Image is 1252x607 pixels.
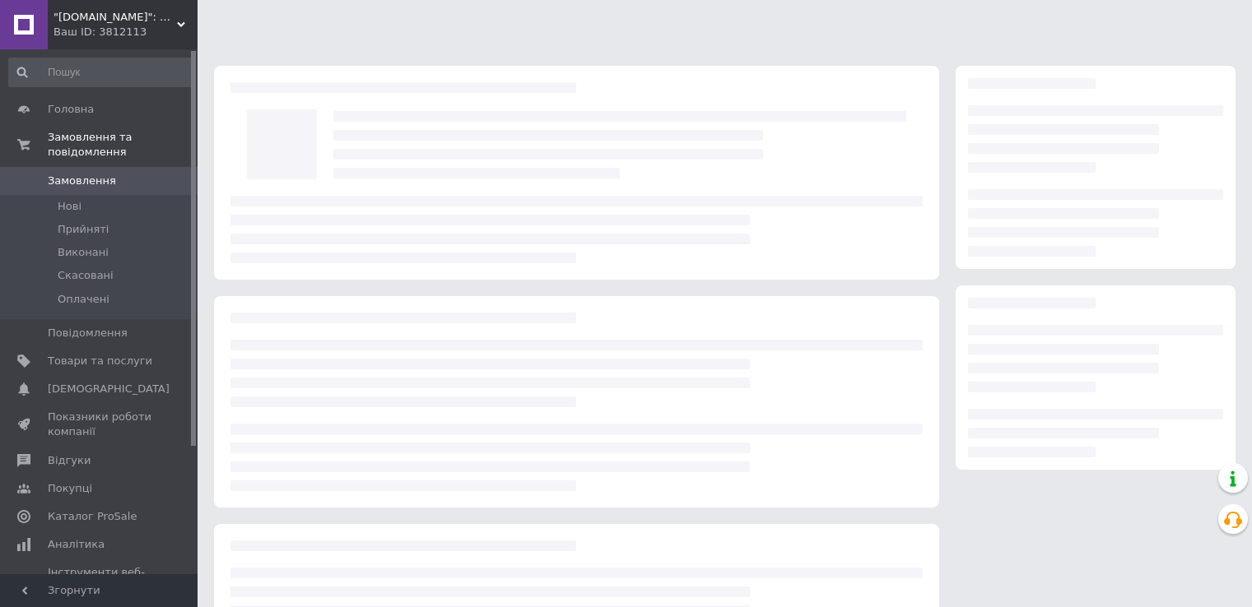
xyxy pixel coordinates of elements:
[54,10,177,25] span: "Agro-lider.com.ua": Ваш провідник у світі садівництва та городництва!
[54,25,198,39] div: Ваш ID: 3812113
[48,410,152,439] span: Показники роботи компанії
[48,174,116,188] span: Замовлення
[48,537,105,552] span: Аналітика
[8,58,194,87] input: Пошук
[48,382,170,396] span: [DEMOGRAPHIC_DATA]
[48,102,94,117] span: Головна
[48,453,91,468] span: Відгуки
[48,130,198,160] span: Замовлення та повідомлення
[48,565,152,595] span: Інструменти веб-майстра та SEO
[48,509,137,524] span: Каталог ProSale
[48,354,152,368] span: Товари та послуги
[58,245,109,260] span: Виконані
[58,222,109,237] span: Прийняті
[58,292,109,307] span: Оплачені
[48,326,128,341] span: Повідомлення
[48,481,92,496] span: Покупці
[58,268,114,283] span: Скасовані
[58,199,81,214] span: Нові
